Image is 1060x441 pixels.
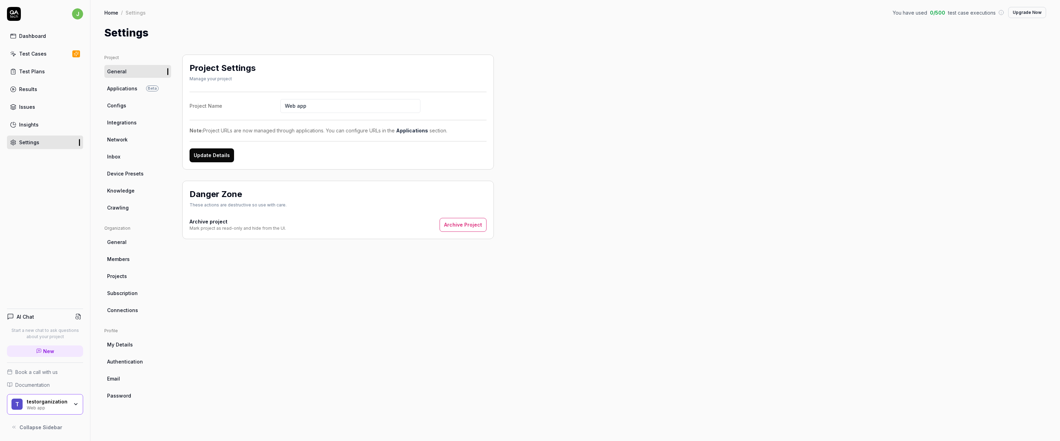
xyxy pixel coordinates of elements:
[190,62,256,74] h2: Project Settings
[19,424,62,431] span: Collapse Sidebar
[7,100,83,114] a: Issues
[107,289,138,297] span: Subscription
[440,218,487,232] button: Archive Project
[104,25,148,41] h1: Settings
[190,127,487,134] div: Project URLs are now managed through applications. You can configure URLs in the section.
[11,399,23,410] span: t
[107,102,126,109] span: Configs
[104,355,171,368] a: Authentication
[107,136,128,143] span: Network
[104,236,171,248] a: General
[107,153,120,160] span: Inbox
[107,187,135,194] span: Knowledge
[396,128,428,133] a: Applications
[107,204,129,211] span: Crawling
[7,420,83,434] button: Collapse Sidebar
[107,119,137,126] span: Integrations
[930,9,945,16] span: 0 / 500
[104,55,171,61] div: Project
[27,399,69,405] div: testorganization
[72,8,83,19] span: j
[104,201,171,214] a: Crawling
[7,368,83,376] a: Book a call with us
[7,65,83,78] a: Test Plans
[104,304,171,317] a: Connections
[107,68,127,75] span: General
[104,253,171,266] a: Members
[7,29,83,43] a: Dashboard
[104,372,171,385] a: Email
[104,225,171,231] div: Organization
[19,103,35,111] div: Issues
[19,50,47,57] div: Test Cases
[190,218,286,225] h4: Archive project
[7,82,83,96] a: Results
[107,341,133,348] span: My Details
[104,287,171,300] a: Subscription
[43,348,54,355] span: New
[126,9,146,16] div: Settings
[7,394,83,415] button: ttestorganizationWeb app
[107,358,143,365] span: Authentication
[190,202,287,208] div: These actions are destructive so use with care.
[107,238,127,246] span: General
[7,327,83,340] p: Start a new chat to ask questions about your project
[104,99,171,112] a: Configs
[7,136,83,149] a: Settings
[104,184,171,197] a: Knowledge
[104,270,171,283] a: Projects
[7,118,83,131] a: Insights
[17,313,34,320] h4: AI Chat
[104,65,171,78] a: General
[121,9,123,16] div: /
[104,82,171,95] a: ApplicationsBeta
[104,133,171,146] a: Network
[104,328,171,334] div: Profile
[104,389,171,402] a: Password
[893,9,927,16] span: You have used
[107,307,138,314] span: Connections
[104,9,118,16] a: Home
[7,345,83,357] a: New
[19,85,37,93] div: Results
[7,381,83,389] a: Documentation
[190,188,242,201] h2: Danger Zone
[27,405,69,410] div: Web app
[104,167,171,180] a: Device Presets
[72,7,83,21] button: j
[19,32,46,40] div: Dashboard
[948,9,996,16] span: test case executions
[104,116,171,129] a: Integrations
[15,381,50,389] span: Documentation
[107,255,130,263] span: Members
[107,272,127,280] span: Projects
[19,68,45,75] div: Test Plans
[107,392,131,399] span: Password
[107,375,120,382] span: Email
[15,368,58,376] span: Book a call with us
[104,338,171,351] a: My Details
[280,99,420,113] input: Project Name
[146,85,159,91] span: Beta
[7,47,83,60] a: Test Cases
[19,139,39,146] div: Settings
[104,150,171,163] a: Inbox
[19,121,39,128] div: Insights
[190,148,234,162] button: Update Details
[190,102,280,109] div: Project Name
[190,128,203,133] strong: Note:
[107,85,137,92] span: Applications
[1008,7,1046,18] button: Upgrade Now
[190,76,256,82] div: Manage your project
[107,170,144,177] span: Device Presets
[190,225,286,231] div: Mark project as read-only and hide from the UI.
